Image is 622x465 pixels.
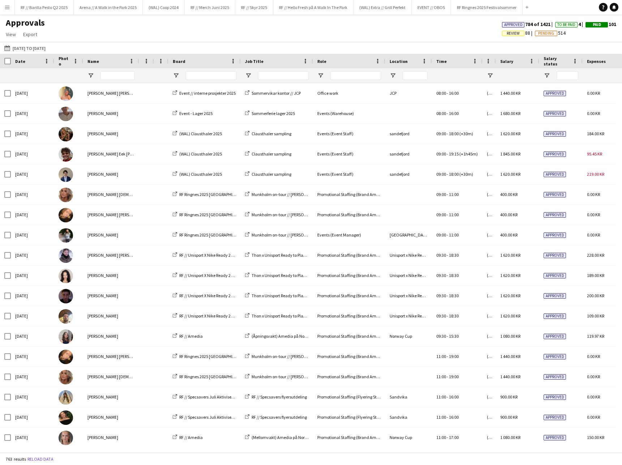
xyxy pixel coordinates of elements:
[313,103,385,123] div: Events (Warehouse)
[252,192,339,197] span: Munkholm on-tour // [PERSON_NAME] (Opprigg)
[11,427,54,447] div: [DATE]
[11,184,54,204] div: [DATE]
[436,192,446,197] span: 09:00
[23,31,37,38] span: Export
[252,374,353,379] span: Munkholm on-tour // [PERSON_NAME] (Gjennomføring)
[313,346,385,366] div: Promotional Staffing (Brand Ambassadors)
[11,83,54,103] div: [DATE]
[447,252,448,258] span: -
[59,86,73,101] img: Hannah Ludivia Rotbæk Meling
[459,151,478,157] span: (+1h45m)
[252,151,291,157] span: Clausthaler sampling
[544,72,550,79] button: Open Filter Menu
[500,252,520,258] span: 1 620.00 KR
[385,407,432,427] div: Sandvika
[403,71,428,80] input: Location Filter Input
[173,212,263,217] a: RF Ringnes 2025 [GEOGRAPHIC_DATA] on-tour
[313,124,385,144] div: Events (Event Staff)
[11,286,54,306] div: [DATE]
[173,435,203,440] a: RF // Amedia
[173,293,239,298] a: RF // Unisport X Nike Ready 2 Play
[252,90,301,96] span: Sommervikar kontor // JCP
[245,293,334,298] a: Thon x Unisport Ready to Play på Norway Cup
[15,59,25,64] span: Date
[412,0,451,14] button: EVENT // OBOS
[447,151,448,157] span: -
[252,293,334,298] span: Thon x Unisport Ready to Play på Norway Cup
[385,164,432,184] div: sandefjord
[179,414,239,420] span: RF // Specsavers Juli Aktivisering
[587,232,600,238] span: 0.00 KR
[385,427,432,447] div: Norway Cup
[482,205,496,225] div: (CET/CEST) [GEOGRAPHIC_DATA]
[245,212,339,217] a: Munkholm on-tour // [PERSON_NAME] (Opprigg)
[83,164,139,184] div: [PERSON_NAME]
[449,90,459,96] span: 16:00
[258,71,309,80] input: Job Title Filter Input
[11,164,54,184] div: [DATE]
[313,326,385,346] div: Promotional Staffing (Brand Ambassadors)
[449,273,459,278] span: 18:30
[252,394,307,400] span: RF // Specsavers flyersutdeling
[83,245,139,265] div: [PERSON_NAME] [PERSON_NAME]
[11,326,54,346] div: [DATE]
[587,192,600,197] span: 0.00 KR
[83,387,139,407] div: [PERSON_NAME]
[593,22,601,27] span: Paid
[385,286,432,306] div: Unisport x Nike Ready 2 Play Staff
[179,171,222,177] span: (WAL) Clausthaler 2025
[353,0,412,14] button: (WAL) Extra // Grill Perfekt
[179,333,203,339] span: RF // Amedia
[482,427,496,447] div: (CET/CEST) [GEOGRAPHIC_DATA]
[173,414,239,420] a: RF // Specsavers Juli Aktivisering
[179,252,239,258] span: RF // Unisport X Nike Ready 2 Play
[173,273,239,278] a: RF // Unisport X Nike Ready 2 Play
[587,273,604,278] span: 189.00 KR
[500,90,520,96] span: 1 440.00 KR
[11,144,54,164] div: [DATE]
[83,407,139,427] div: [PERSON_NAME]
[500,59,513,64] span: Salary
[59,107,73,121] img: Charlie Thomassen
[482,346,496,366] div: (CET/CEST) [GEOGRAPHIC_DATA]
[83,225,139,245] div: [PERSON_NAME]
[11,124,54,144] div: [DATE]
[83,326,139,346] div: [PERSON_NAME]
[449,232,459,238] span: 11:00
[459,131,473,136] span: (+30m)
[179,273,239,278] span: RF // Unisport X Nike Ready 2 Play
[313,144,385,164] div: Events (Event Staff)
[74,0,143,14] button: Arena // A Walk in the Park 2025
[587,90,600,96] span: 0.00 KR
[245,273,334,278] a: Thon x Unisport Ready to Play på Norway Cup
[436,212,446,217] span: 09:00
[447,313,448,319] span: -
[447,111,448,116] span: -
[482,144,496,164] div: (CET/CEST) [GEOGRAPHIC_DATA]
[252,273,334,278] span: Thon x Unisport Ready to Play på Norway Cup
[11,367,54,387] div: [DATE]
[482,103,496,123] div: (CET/CEST) [GEOGRAPHIC_DATA]
[245,354,353,359] a: Munkholm on-tour // [PERSON_NAME] (Gjennomføring)
[252,435,321,440] span: (Mellomvakt) Amedia på Norway Cup
[535,30,566,36] span: 514
[544,273,566,278] span: Approved
[451,0,523,14] button: RF Ringnes 2025 Festivalsommer
[173,374,263,379] a: RF Ringnes 2025 [GEOGRAPHIC_DATA] on-tour
[482,286,496,306] div: (CET/CEST) [GEOGRAPHIC_DATA]
[385,144,432,164] div: sandefjord
[59,188,73,202] img: Ingrid Jødahl Riste
[59,410,73,425] img: Loulou Olivia Rostad Lunder
[482,124,496,144] div: (CET/CEST) [GEOGRAPHIC_DATA]
[587,131,604,136] span: 184.00 KR
[185,0,235,14] button: RF // Merch Juni 2025
[11,387,54,407] div: [DATE]
[313,286,385,306] div: Promotional Staffing (Brand Ambassadors)
[83,184,139,204] div: [PERSON_NAME] [DEMOGRAPHIC_DATA] [PERSON_NAME]
[313,265,385,285] div: Promotional Staffing (Brand Ambassadors)
[447,171,448,177] span: -
[544,293,566,299] span: Approved
[179,192,263,197] span: RF Ringnes 2025 [GEOGRAPHIC_DATA] on-tour
[500,131,520,136] span: 1 620.00 KR
[179,212,263,217] span: RF Ringnes 2025 [GEOGRAPHIC_DATA] on-tour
